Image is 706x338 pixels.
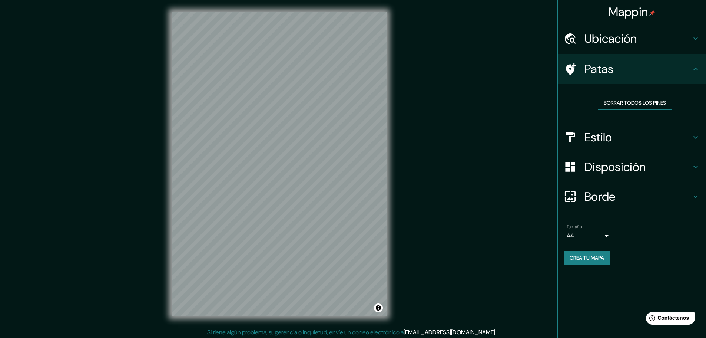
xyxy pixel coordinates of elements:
button: Activar o desactivar atribución [374,303,383,312]
iframe: Lanzador de widgets de ayuda [640,309,698,330]
font: . [497,328,499,336]
a: [EMAIL_ADDRESS][DOMAIN_NAME] [404,328,495,336]
div: A4 [567,230,611,242]
font: A4 [567,232,574,240]
font: Ubicación [584,31,637,46]
font: Si tiene algún problema, sugerencia o inquietud, envíe un correo electrónico a [207,328,404,336]
font: Crea tu mapa [570,255,604,261]
div: Disposición [558,152,706,182]
font: . [495,328,496,336]
font: Tamaño [567,224,582,230]
font: Disposición [584,159,646,175]
button: Borrar todos los pines [598,96,672,110]
div: Estilo [558,122,706,152]
font: Borrar todos los pines [604,99,666,106]
img: pin-icon.png [649,10,655,16]
button: Crea tu mapa [564,251,610,265]
div: Patas [558,54,706,84]
font: Patas [584,61,614,77]
font: Borde [584,189,616,204]
div: Borde [558,182,706,211]
font: Mappin [609,4,648,20]
canvas: Mapa [172,12,387,316]
font: . [496,328,497,336]
div: Ubicación [558,24,706,53]
font: Estilo [584,129,612,145]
